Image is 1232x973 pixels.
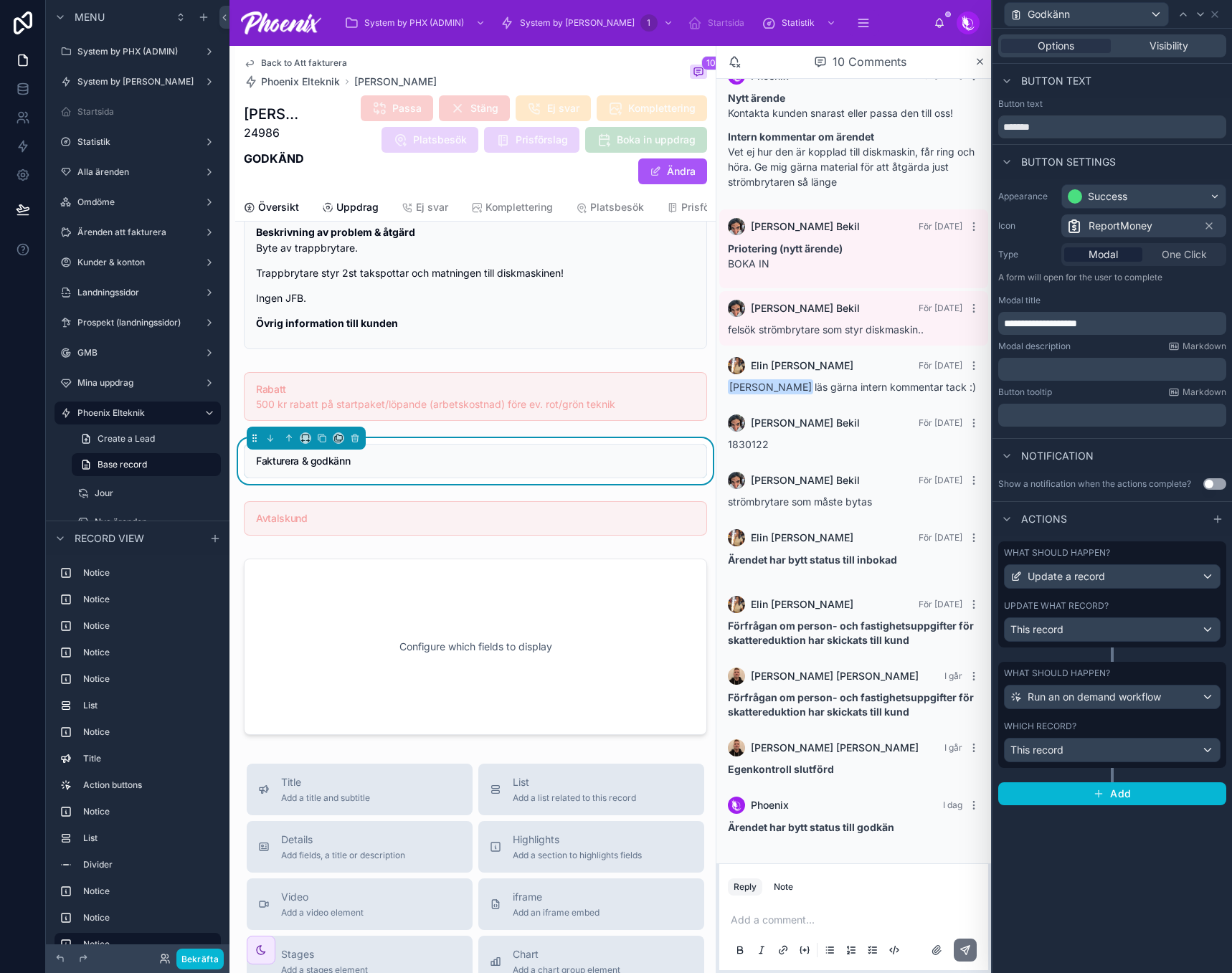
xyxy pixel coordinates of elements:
[513,792,636,804] span: Add a list related to this record
[1089,219,1152,233] span: ReportMoney
[751,219,860,234] span: [PERSON_NAME] Bekil
[513,907,600,919] span: Add an iframe embed
[590,200,644,214] span: Platsbesök
[55,40,221,63] a: System by PHX (ADMIN)
[1004,721,1076,732] label: Which record?
[83,779,215,791] label: Action buttons
[944,742,962,753] span: I går
[708,17,744,29] span: Startsida
[1168,341,1226,352] a: Markdown
[98,459,147,470] span: Base record
[72,511,221,533] a: Nya ärenden
[1088,189,1127,204] div: Success
[55,70,221,93] a: System by [PERSON_NAME]
[261,57,347,69] span: Back to Att fakturera
[833,53,906,70] span: 10 Comments
[83,912,215,924] label: Notice
[728,323,924,336] span: felsök strömbrytare som styr diskmaskin..
[751,798,789,812] span: Phoenix
[513,947,620,962] span: Chart
[402,194,448,223] a: Ej svar
[281,947,368,962] span: Stages
[998,782,1226,805] button: Add
[77,407,192,419] label: Phoenix Elteknik
[478,764,704,815] button: ListAdd a list related to this record
[1183,386,1226,398] span: Markdown
[72,453,221,476] a: Base record
[919,599,962,609] span: För [DATE]
[244,57,347,69] a: Back to Att fakturera
[55,100,221,123] a: Startsida
[77,317,198,328] label: Prospekt (landningssidor)
[55,311,221,334] a: Prospekt (landningssidor)
[1168,386,1226,398] a: Markdown
[998,191,1056,202] label: Appearance
[751,531,853,545] span: Elin [PERSON_NAME]
[77,347,198,359] label: GMB
[256,456,683,466] h5: Fakturera & godkänn
[247,878,473,930] button: VideoAdd a video element
[1010,622,1063,637] span: This record
[1004,617,1221,642] button: This record
[55,341,221,364] a: GMB
[247,764,473,815] button: TitleAdd a title and subtitle
[513,890,600,904] span: iframe
[998,272,1226,289] p: A form will open for the user to complete
[681,200,734,214] span: Prisförslag
[1028,7,1070,22] span: Godkänn
[281,850,405,861] span: Add fields, a title or description
[55,402,221,424] a: Phoenix Elteknik
[998,312,1226,335] div: scrollable content
[75,10,105,24] span: Menu
[77,227,198,238] label: Ärenden att fakturera
[83,939,209,950] label: Notice
[72,482,221,505] a: Jour
[1162,247,1207,262] span: One Click
[1021,449,1094,463] span: Notification
[83,673,215,685] label: Notice
[728,129,980,189] p: Vet ej hur den är kopplad till diskmaskin, får ring och höra. Ge mig gärna material för att åtgär...
[55,251,221,274] a: Kunder & konton
[1004,685,1221,709] button: Run an on demand workflow
[98,433,155,445] span: Create a Lead
[95,516,218,528] label: Nya ärenden
[55,371,221,394] a: Mina uppdrag
[281,890,364,904] span: Video
[513,775,636,789] span: List
[77,106,218,118] label: Startsida
[1021,512,1067,526] span: Actions
[55,191,221,214] a: Omdöme
[1004,600,1109,612] label: Update what record?
[77,46,198,57] label: System by PHX (ADMIN)
[77,377,198,389] label: Mina uppdrag
[244,75,340,89] a: Phoenix Elteknik
[944,670,962,681] span: I går
[998,478,1191,490] div: Show a notification when the actions complete?
[496,10,681,36] a: System by [PERSON_NAME]1
[728,878,762,896] button: Reply
[690,65,707,82] button: 10
[919,360,962,371] span: För [DATE]
[1150,39,1188,53] span: Visibility
[244,104,305,124] h1: [PERSON_NAME]
[728,90,980,120] p: Kontakta kunden snarast eller passa den till oss!
[728,554,897,566] strong: Ärendet har bytt status till inbokad
[640,14,658,32] div: 1
[520,17,635,29] span: System by [PERSON_NAME]
[998,386,1052,398] label: Button tooltip
[55,281,221,304] a: Landningssidor
[471,194,553,223] a: Komplettering
[751,669,919,683] span: [PERSON_NAME] [PERSON_NAME]
[728,242,843,255] strong: Priotering (nytt ärende)
[728,92,785,104] strong: Nytt ärende
[1004,738,1221,762] button: This record
[1010,743,1063,757] span: This record
[83,806,215,817] label: Notice
[77,287,198,298] label: Landningssidor
[1028,569,1105,584] span: Update a record
[728,763,834,775] strong: Egenkontroll slutförd
[83,647,215,658] label: Notice
[1183,341,1226,352] span: Markdown
[354,75,437,89] a: [PERSON_NAME]
[241,11,321,34] img: App logo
